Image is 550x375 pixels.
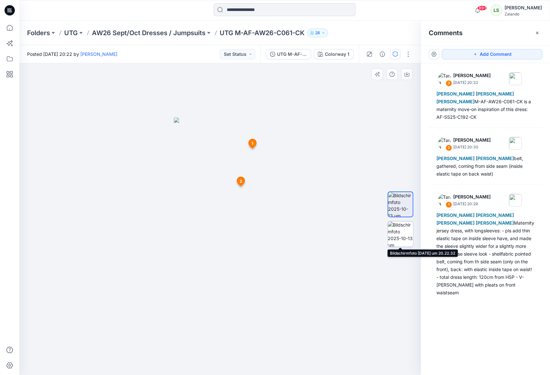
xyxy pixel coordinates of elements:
h2: Comments [429,29,463,37]
p: [PERSON_NAME] [453,193,491,201]
span: [PERSON_NAME] [476,220,514,226]
p: UTG M-AF-AW26-C061-CK [220,28,305,37]
span: [PERSON_NAME] [436,212,475,218]
button: Add Comment [442,49,542,59]
div: UTG M-AF-AW26-C061-CK [277,51,307,58]
div: 3 [445,80,452,86]
span: [PERSON_NAME] [436,220,475,226]
span: Posted [DATE] 20:22 by [27,51,117,57]
p: 28 [315,29,320,36]
button: UTG M-AF-AW26-C061-CK [266,49,311,59]
a: Folders [27,28,50,37]
span: [PERSON_NAME] [476,91,514,96]
button: 28 [307,28,328,37]
a: [PERSON_NAME] [80,51,117,57]
a: AW26 Sept/Oct Dresses / Jumpsuits [92,28,205,37]
span: [PERSON_NAME] [476,212,514,218]
p: [DATE] 20:29 [453,201,491,207]
p: [DATE] 20:32 [453,79,491,86]
button: Colorway 1 [314,49,354,59]
span: 99+ [477,5,487,11]
div: LS [490,5,502,16]
div: belt, gathered, coming from side seam (inside elastic tape on back waist) [436,155,535,178]
div: Maternity jersey dress, with longsleeves: - pls add thin elastic tape on inside sleeve have, and ... [436,211,535,297]
img: Tania Baumeister-Hanff [438,194,451,207]
img: Tania Baumeister-Hanff [438,72,451,85]
img: Bildschirmfoto 2025-10-13 um 20.22.32 [388,221,413,247]
div: 1 [445,201,452,208]
img: eyJhbGciOiJIUzI1NiIsImtpZCI6IjAiLCJzbHQiOiJzZXMiLCJ0eXAiOiJKV1QifQ.eyJkYXRhIjp7InR5cGUiOiJzdG9yYW... [174,117,266,375]
div: Colorway 1 [325,51,349,58]
a: UTG [64,28,78,37]
span: [PERSON_NAME] [436,156,475,161]
div: M-AF-AW26-C061-CK is a maternity move-on inspiration of this dress: AF-SS25-C192-CK [436,90,535,121]
p: [DATE] 20:30 [453,144,491,150]
span: [PERSON_NAME] [436,99,475,104]
img: Tania Baumeister-Hanff [438,137,451,150]
p: [PERSON_NAME] [453,136,491,144]
div: 2 [445,145,452,151]
span: [PERSON_NAME] [436,91,475,96]
p: [PERSON_NAME] [453,72,491,79]
button: Details [377,49,387,59]
div: Zalando [505,12,542,16]
img: Bildschirmfoto 2025-10-13 um 20.22.13 [388,192,413,217]
span: [PERSON_NAME] [476,156,514,161]
div: [PERSON_NAME] [505,4,542,12]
